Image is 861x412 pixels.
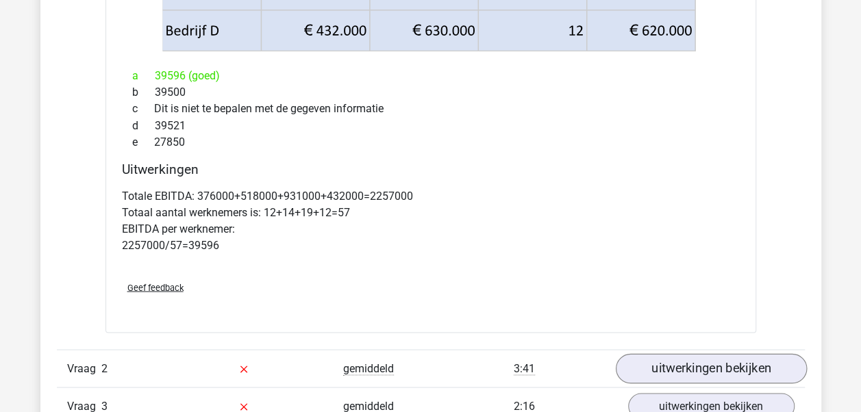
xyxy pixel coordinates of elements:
span: d [132,117,155,133]
div: 27850 [122,133,740,150]
span: c [132,101,154,117]
p: Totale EBITDA: 376000+518000+931000+432000=2257000 Totaal aantal werknemers is: 12+14+19+12=57 EB... [122,188,740,253]
h4: Uitwerkingen [122,161,740,177]
div: 39596 (goed) [122,68,740,84]
span: a [132,68,155,84]
span: 3 [101,399,108,412]
span: gemiddeld [343,361,394,375]
span: b [132,84,155,101]
div: Dit is niet te bepalen met de gegeven informatie [122,101,740,117]
a: uitwerkingen bekijken [615,353,806,383]
span: Geef feedback [127,282,184,292]
span: Vraag [67,360,101,376]
span: 2 [101,361,108,374]
div: 39521 [122,117,740,133]
span: 3:41 [514,361,535,375]
span: e [132,133,154,150]
div: 39500 [122,84,740,101]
